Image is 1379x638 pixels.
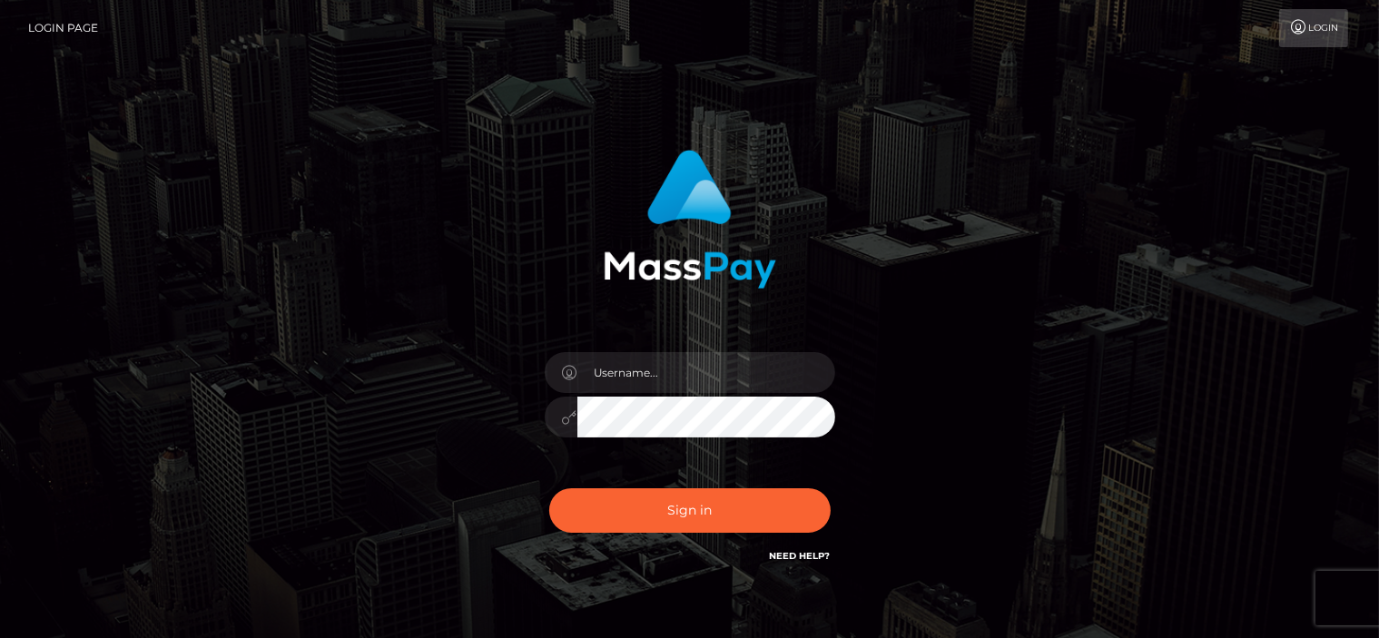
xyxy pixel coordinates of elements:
[28,9,98,47] a: Login Page
[549,488,831,533] button: Sign in
[577,352,835,393] input: Username...
[770,550,831,562] a: Need Help?
[604,150,776,289] img: MassPay Login
[1279,9,1348,47] a: Login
